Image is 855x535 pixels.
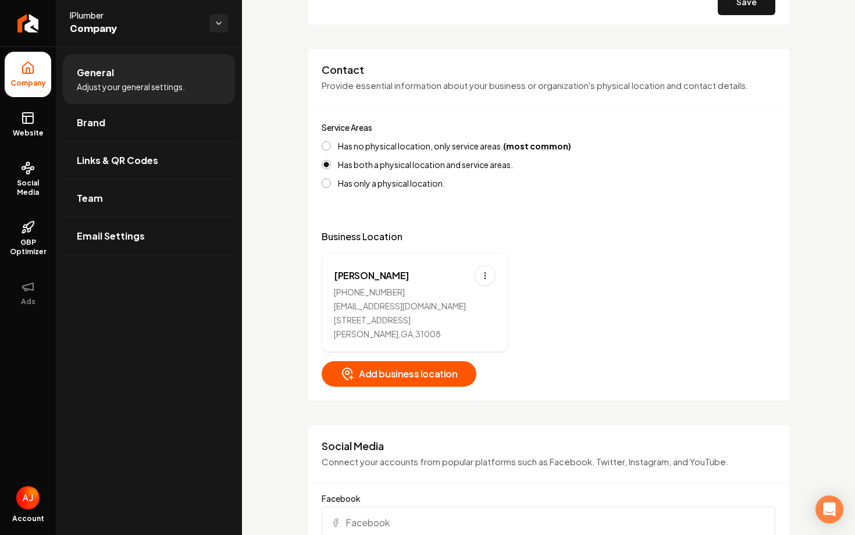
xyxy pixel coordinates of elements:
[6,79,51,88] span: Company
[322,439,775,453] h3: Social Media
[5,211,51,266] a: GBP Optimizer
[334,314,496,326] div: [STREET_ADDRESS]
[338,179,445,187] label: Has only a physical location.
[338,160,513,169] label: Has both a physical location and service areas.
[12,514,44,523] span: Account
[17,14,39,33] img: Rebolt Logo
[5,102,51,147] a: Website
[63,217,235,255] a: Email Settings
[322,361,476,387] button: Add business location
[5,270,51,316] button: Ads
[334,269,409,283] div: [PERSON_NAME]
[5,179,51,197] span: Social Media
[8,129,48,138] span: Website
[334,328,496,340] div: [PERSON_NAME] , GA , 31008
[334,300,496,312] div: [EMAIL_ADDRESS][DOMAIN_NAME]
[322,493,775,504] label: Facebook
[63,104,235,141] a: Brand
[77,154,158,167] span: Links & QR Codes
[77,81,185,92] span: Adjust your general settings.
[77,191,103,205] span: Team
[322,122,372,133] label: Service Areas
[5,238,51,256] span: GBP Optimizer
[322,63,775,77] h3: Contact
[16,486,40,509] img: Austin Jellison
[63,142,235,179] a: Links & QR Codes
[340,367,458,381] span: Add business location
[338,142,571,150] label: Has no physical location, only service areas.
[322,230,775,244] p: Business Location
[815,495,843,523] div: Open Intercom Messenger
[63,180,235,217] a: Team
[334,286,496,298] div: [PHONE_NUMBER]
[16,486,40,509] button: Open user button
[503,141,571,151] strong: (most common)
[16,297,40,306] span: Ads
[77,116,105,130] span: Brand
[322,455,775,469] p: Connect your accounts from popular platforms such as Facebook, Twitter, Instagram, and YouTube.
[70,21,200,37] span: Company
[322,79,775,92] p: Provide essential information about your business or organization's physical location and contact...
[77,229,145,243] span: Email Settings
[77,66,114,80] span: General
[5,152,51,206] a: Social Media
[70,9,200,21] span: IPlumber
